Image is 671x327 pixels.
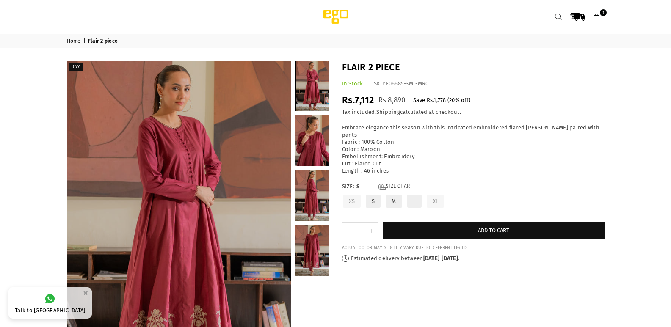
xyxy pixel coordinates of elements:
label: Size: [342,183,605,190]
label: M [385,194,403,209]
a: Size Chart [378,183,413,190]
time: [DATE] [423,255,440,261]
label: XS [342,194,362,209]
label: S [365,194,381,209]
div: Tax included. calculated at checkout. [342,109,605,116]
quantity-input: Quantity [342,222,378,239]
div: SKU: [374,80,429,88]
a: Talk to [GEOGRAPHIC_DATA] [8,287,92,319]
a: Home [67,38,82,45]
img: Ego [300,8,372,25]
button: Add to cart [383,222,605,239]
span: 20 [449,97,455,103]
a: Search [551,9,566,25]
label: Diva [69,63,83,71]
label: L [406,194,422,209]
div: Embrace elegance this season with this intricated embroidered flared [PERSON_NAME] paired with pa... [342,124,605,174]
span: E06685-SML-MR0 [386,80,429,87]
span: Rs.7,112 [342,94,374,106]
span: ( % off) [447,97,470,103]
div: ACTUAL COLOR MAY SLIGHTLY VARY DUE TO DIFFERENT LIGHTS [342,245,605,251]
span: | [410,97,412,103]
nav: breadcrumbs [61,34,611,48]
a: 0 [589,9,605,25]
span: Rs.8,890 [378,96,406,104]
a: Shipping [376,109,400,115]
label: XL [426,194,445,209]
span: Rs.1,778 [427,97,446,103]
span: In Stock [342,80,363,87]
span: Save [413,97,425,103]
span: Add to cart [478,227,509,234]
span: | [83,38,87,45]
button: × [80,286,91,300]
span: S [356,183,373,190]
span: Flair 2 piece [88,38,119,45]
p: Estimated delivery between - . [342,255,605,262]
time: [DATE] [442,255,458,261]
h1: Flair 2 piece [342,61,605,74]
span: 0 [600,9,607,16]
a: Menu [63,14,78,20]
